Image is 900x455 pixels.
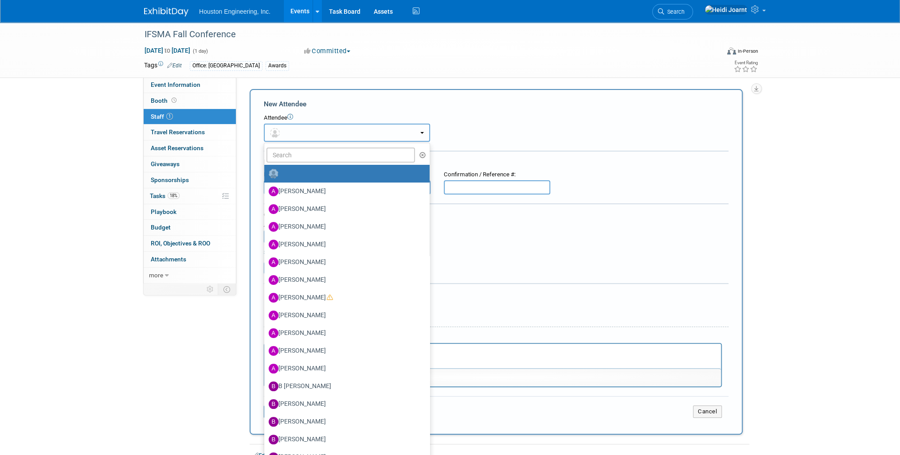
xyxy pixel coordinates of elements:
img: A.jpg [269,293,278,303]
span: Sponsorships [151,176,189,183]
label: [PERSON_NAME] [269,184,421,198]
a: Edit [167,62,182,69]
label: [PERSON_NAME] [269,326,421,340]
a: Travel Reservations [144,124,236,140]
label: [PERSON_NAME] [269,202,421,216]
span: Booth not reserved yet [170,97,178,104]
div: Awards [266,61,289,70]
img: A.jpg [269,187,278,196]
img: ExhibitDay [144,8,188,16]
span: Booth [151,97,178,104]
label: B [PERSON_NAME] [269,379,421,393]
span: Tasks [150,192,180,199]
label: [PERSON_NAME] [269,397,421,411]
label: [PERSON_NAME] [269,308,421,323]
iframe: Rich Text Area [265,344,721,368]
img: Unassigned-User-Icon.png [269,169,278,179]
label: [PERSON_NAME] [269,220,421,234]
img: A.jpg [269,204,278,214]
a: Booth [144,93,236,109]
div: New Attendee [264,99,728,109]
a: Budget [144,220,236,235]
button: Cancel [693,405,722,418]
a: Playbook [144,204,236,220]
img: A.jpg [269,346,278,356]
label: [PERSON_NAME] [269,237,421,252]
label: [PERSON_NAME] [269,415,421,429]
button: Committed [301,47,354,56]
span: ROI, Objectives & ROO [151,240,210,247]
span: Event Information [151,81,200,88]
img: B.jpg [269,435,278,444]
a: Staff1 [144,109,236,124]
a: ROI, Objectives & ROO [144,236,236,251]
div: In-Person [737,48,758,54]
div: Registration / Ticket Info (optional) [264,157,728,166]
span: Houston Engineering, Inc. [199,8,270,15]
span: Travel Reservations [151,128,205,136]
img: B.jpg [269,399,278,409]
td: Personalize Event Tab Strip [203,284,218,295]
span: to [163,47,172,54]
a: Asset Reservations [144,140,236,156]
td: Tags [144,61,182,71]
label: [PERSON_NAME] [269,273,421,287]
label: [PERSON_NAME] [269,255,421,269]
td: Toggle Event Tabs [218,284,236,295]
a: Giveaways [144,156,236,172]
a: Event Information [144,77,236,93]
img: Format-Inperson.png [727,47,736,54]
span: 18% [168,192,180,199]
div: Event Rating [734,61,758,65]
img: A.jpg [269,240,278,249]
a: Tasks18% [144,188,236,204]
span: (1 day) [192,48,208,54]
div: Attendee [264,114,728,122]
span: Giveaways [151,160,180,167]
div: IFSMA Fall Conference [141,27,706,43]
label: [PERSON_NAME] [269,344,421,358]
div: Cost: [264,211,728,219]
div: Misc. Attachments & Notes [264,290,728,299]
img: A.jpg [269,311,278,320]
img: A.jpg [269,275,278,285]
img: A.jpg [269,364,278,373]
span: Staff [151,113,173,120]
img: B.jpg [269,417,278,427]
img: B.jpg [269,381,278,391]
span: [DATE] [DATE] [144,47,191,54]
span: Attachments [151,256,186,263]
img: Heidi Joarnt [704,5,747,15]
div: Notes [264,333,722,342]
a: Attachments [144,252,236,267]
label: [PERSON_NAME] [269,432,421,447]
img: A.jpg [269,222,278,232]
span: Search [664,8,685,15]
span: Playbook [151,208,176,215]
a: Sponsorships [144,172,236,188]
span: Budget [151,224,171,231]
span: Asset Reservations [151,144,203,152]
div: Event Format [667,46,758,59]
div: Office: [GEOGRAPHIC_DATA] [190,61,262,70]
img: A.jpg [269,328,278,338]
label: [PERSON_NAME] [269,291,421,305]
span: more [149,272,163,279]
span: 1 [166,113,173,120]
input: Search [266,148,415,163]
a: Search [652,4,693,19]
div: Confirmation / Reference #: [444,171,550,179]
img: A.jpg [269,257,278,267]
a: more [144,268,236,283]
label: [PERSON_NAME] [269,362,421,376]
